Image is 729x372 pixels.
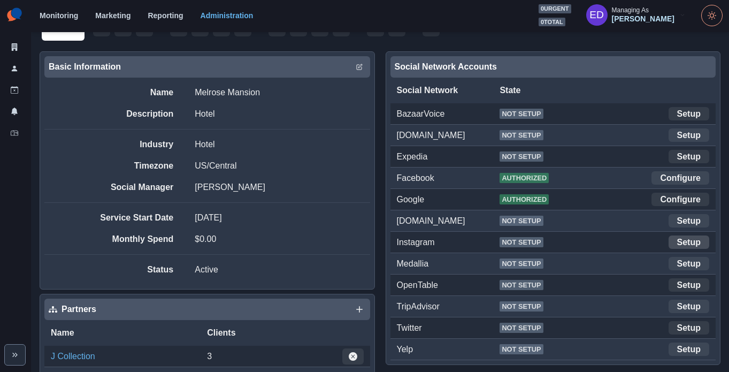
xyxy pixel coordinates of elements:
p: US/Central [195,160,236,172]
div: TripAdvisor [397,300,500,313]
h2: Social Manager [93,182,173,192]
a: J Collection [51,350,95,363]
a: Marketing [95,11,131,20]
div: Name [51,327,207,339]
span: Not Setup [500,109,543,119]
div: Managing As [612,6,649,14]
div: Twitter [397,322,500,335]
a: Setup [669,257,709,270]
p: Hotel [195,138,214,151]
div: Facebook [397,172,500,185]
p: $ 0.00 [195,233,216,246]
p: Active [195,263,218,276]
h2: Timezone [93,161,173,171]
div: Social Network [397,84,500,97]
p: [PERSON_NAME] [195,181,265,194]
button: Managing As[PERSON_NAME] [578,4,695,26]
a: Setup [669,343,709,356]
div: Elizabeth Dempsey [589,2,604,28]
a: Setup [669,150,709,163]
span: Authorized [500,173,549,183]
a: Setup [669,300,709,313]
div: BazaarVoice [397,108,500,120]
span: Not Setup [500,323,543,333]
a: Setup [669,214,709,227]
a: Draft Posts [4,81,25,98]
a: Notifications [4,103,25,120]
div: Basic Information [49,60,366,73]
span: Not Setup [500,344,543,354]
span: 0 total [539,18,565,27]
div: Expedia [397,150,500,163]
div: [PERSON_NAME] [612,14,674,24]
div: [DOMAIN_NAME] [397,129,500,142]
a: Setup [669,278,709,292]
a: Monitoring [40,11,78,20]
a: Clients [4,39,25,56]
a: Configure [651,193,709,206]
span: Not Setup [500,216,543,226]
h2: Industry [93,139,173,149]
div: Instagram [397,236,500,249]
a: Inbox [4,124,25,141]
div: Social Network Accounts [395,60,712,73]
button: Edit [353,60,366,73]
h2: Service Start Date [93,212,173,223]
a: Administration [201,11,254,20]
p: Hotel [195,108,214,120]
span: Not Setup [500,237,543,247]
button: Toggle Mode [701,5,723,26]
p: Melrose Mansion [195,86,260,99]
div: 3 [207,350,342,363]
div: Medallia [397,257,500,270]
span: Not Setup [500,151,543,162]
div: Yelp [397,343,500,356]
h2: Monthly Spend [93,234,173,244]
a: Reporting [148,11,183,20]
div: State [500,84,604,97]
span: Authorized [500,194,549,204]
h2: Name [93,87,173,97]
div: Google [397,193,500,206]
div: [DOMAIN_NAME] [397,215,500,227]
div: OpenTable [397,279,500,292]
h2: Description [93,109,173,119]
span: Not Setup [500,280,543,290]
a: Setup [669,236,709,249]
span: 0 urgent [539,4,571,13]
button: Expand [4,344,26,366]
a: Setup [669,107,709,120]
button: Add [353,303,366,316]
a: Setup [669,321,709,335]
span: Not Setup [500,259,543,269]
a: Setup [669,128,709,142]
span: Not Setup [500,130,543,140]
p: [DATE] [195,211,221,224]
button: Edit [342,348,364,365]
h2: Status [93,264,173,275]
div: Partners [49,303,366,316]
span: Not Setup [500,301,543,312]
a: Users [4,60,25,77]
a: Configure [651,171,709,185]
div: Clients [207,327,285,339]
